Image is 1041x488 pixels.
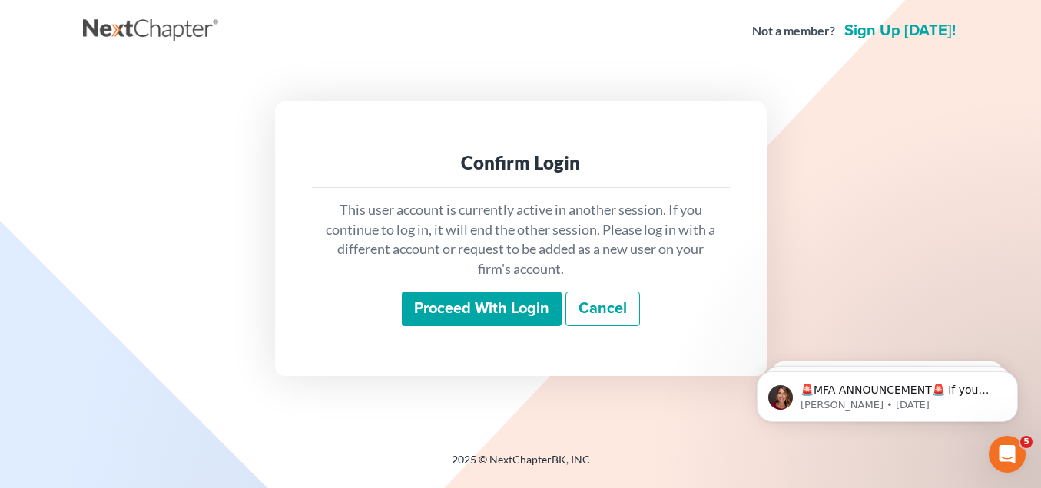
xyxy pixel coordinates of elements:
[752,22,835,40] strong: Not a member?
[841,23,959,38] a: Sign up [DATE]!
[402,292,562,327] input: Proceed with login
[83,452,959,480] div: 2025 © NextChapterBK, INC
[324,150,718,175] div: Confirm Login
[565,292,640,327] a: Cancel
[734,339,1041,447] iframe: Intercom notifications message
[1020,436,1033,448] span: 5
[324,200,718,279] p: This user account is currently active in another session. If you continue to log in, it will end ...
[989,436,1026,473] iframe: Intercom live chat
